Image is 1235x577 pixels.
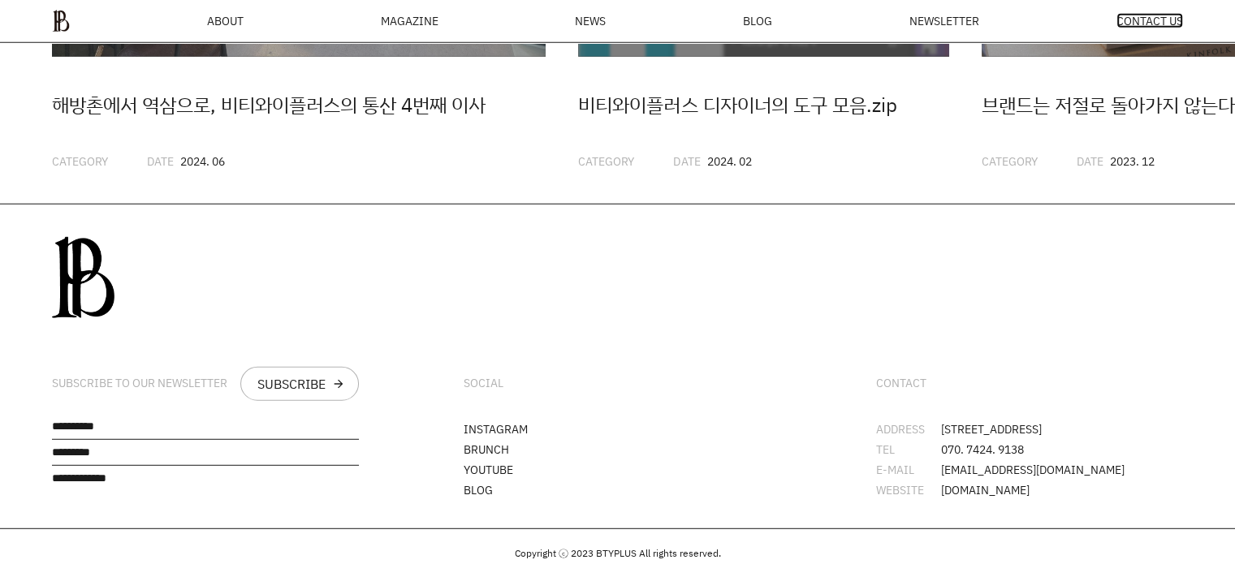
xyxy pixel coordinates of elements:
[464,377,503,390] div: SOCIAL
[876,464,941,476] div: E-MAIL
[578,153,634,169] span: CATEGORY
[941,444,1024,455] span: 070. 7424. 9138
[464,482,493,497] a: BLOG
[575,15,606,27] a: NEWS
[1110,153,1155,169] span: 2023. 12
[52,89,546,120] div: 해방촌에서 역삼으로, 비티와이플러스의 통산 4번째 이사
[982,153,1038,169] span: CATEGORY
[52,377,227,390] div: SUBSCRIBE TO OUR NEWSLETTER
[52,237,114,318] img: 0afca24db3087.png
[464,441,509,457] a: BRUNCH
[380,15,438,27] div: MAGAZINE
[941,484,1030,496] span: [DOMAIN_NAME]
[876,444,941,455] div: TEL
[332,377,345,390] div: arrow_forward
[147,153,174,169] span: DATE
[673,153,700,169] span: DATE
[464,421,528,437] a: INSTAGRAM
[909,15,979,27] a: NEWSLETTER
[52,153,108,169] span: CATEGORY
[876,424,941,435] div: ADDRESS
[1077,153,1103,169] span: DATE
[876,424,1183,435] li: [STREET_ADDRESS]
[52,10,70,32] img: ba379d5522eb3.png
[876,484,941,496] div: WEBSITE
[464,462,513,477] a: YOUTUBE
[180,153,225,169] span: 2024. 06
[706,153,751,169] span: 2024. 02
[941,464,1125,476] span: [EMAIL_ADDRESS][DOMAIN_NAME]
[578,89,948,120] div: 비티와이플러스 디자이너의 도구 모음.zip
[743,15,772,27] a: BLOG
[207,15,244,27] a: ABOUT
[257,377,326,390] div: SUBSCRIBE
[1116,15,1183,27] a: CONTACT US
[876,377,926,390] div: CONTACT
